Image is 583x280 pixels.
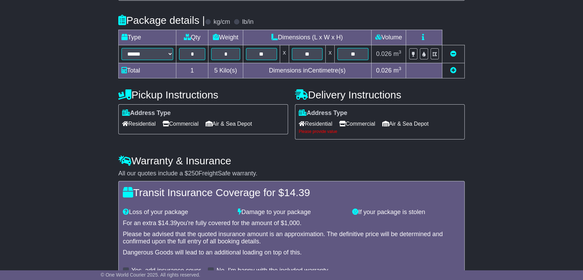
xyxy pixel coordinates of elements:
[214,67,218,74] span: 5
[299,129,461,134] div: Please provide value
[295,89,465,100] h4: Delivery Instructions
[242,18,254,26] label: lb/in
[118,15,205,26] h4: Package details |
[122,109,171,117] label: Address Type
[398,66,401,71] sup: 3
[118,170,465,177] div: All our quotes include a $ FreightSafe warranty.
[208,30,243,45] td: Weight
[450,67,456,74] a: Add new item
[376,67,392,74] span: 0.026
[243,63,371,78] td: Dimensions in Centimetre(s)
[119,209,234,216] div: Loss of your package
[101,272,200,278] span: © One World Courier 2025. All rights reserved.
[214,18,230,26] label: kg/cm
[123,187,460,198] h4: Transit Insurance Coverage for $
[376,50,392,57] span: 0.026
[176,63,208,78] td: 1
[216,267,328,274] label: No, I'm happy with the included warranty
[162,118,198,129] span: Commercial
[176,30,208,45] td: Qty
[371,30,406,45] td: Volume
[161,220,177,226] span: 14.39
[299,109,347,117] label: Address Type
[326,45,335,63] td: x
[280,45,289,63] td: x
[119,30,176,45] td: Type
[208,63,243,78] td: Kilo(s)
[339,118,375,129] span: Commercial
[188,170,198,177] span: 250
[234,209,349,216] div: Damage to your package
[131,267,201,274] label: Yes, add insurance cover
[398,49,401,55] sup: 3
[284,187,310,198] span: 14.39
[284,220,300,226] span: 1,000
[119,63,176,78] td: Total
[123,220,460,227] div: For an extra $ you're fully covered for the amount of $ .
[206,118,252,129] span: Air & Sea Depot
[299,118,332,129] span: Residential
[123,231,460,245] div: Please be advised that the quoted insurance amount is an approximation. The definitive price will...
[123,249,460,257] div: Dangerous Goods will lead to an additional loading on top of this.
[450,50,456,57] a: Remove this item
[393,67,401,74] span: m
[382,118,429,129] span: Air & Sea Depot
[393,50,401,57] span: m
[118,155,465,166] h4: Warranty & Insurance
[349,209,464,216] div: If your package is stolen
[243,30,371,45] td: Dimensions (L x W x H)
[118,89,288,100] h4: Pickup Instructions
[122,118,156,129] span: Residential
